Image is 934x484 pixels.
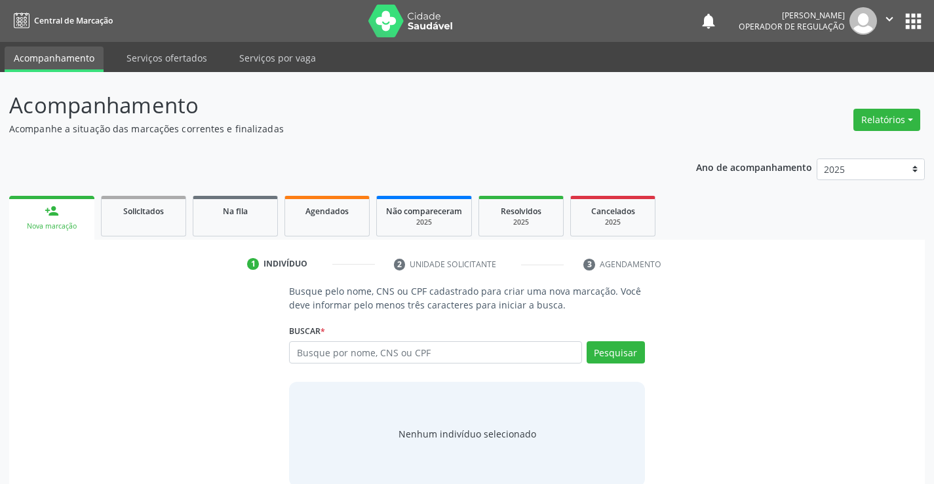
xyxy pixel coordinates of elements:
[849,7,877,35] img: img
[289,341,581,363] input: Busque por nome, CNS ou CPF
[18,221,85,231] div: Nova marcação
[587,341,645,363] button: Pesquisar
[877,7,902,35] button: 
[696,158,812,175] p: Ano de acompanhamento
[902,10,925,33] button: apps
[882,12,897,26] i: 
[501,206,541,217] span: Resolvidos
[289,321,325,341] label: Buscar
[399,427,536,441] div: Nenhum indivíduo selecionado
[5,47,104,72] a: Acompanhamento
[488,217,554,227] div: 2025
[739,21,845,32] span: Operador de regulação
[45,204,59,218] div: person_add
[739,10,845,21] div: [PERSON_NAME]
[9,89,650,122] p: Acompanhamento
[9,10,113,31] a: Central de Marcação
[117,47,216,69] a: Serviços ofertados
[123,206,164,217] span: Solicitados
[580,217,646,227] div: 2025
[230,47,325,69] a: Serviços por vaga
[386,206,462,217] span: Não compareceram
[263,258,307,270] div: Indivíduo
[386,217,462,227] div: 2025
[853,109,920,131] button: Relatórios
[699,12,718,30] button: notifications
[34,15,113,26] span: Central de Marcação
[223,206,248,217] span: Na fila
[305,206,349,217] span: Agendados
[247,258,259,270] div: 1
[591,206,635,217] span: Cancelados
[289,284,644,312] p: Busque pelo nome, CNS ou CPF cadastrado para criar uma nova marcação. Você deve informar pelo men...
[9,122,650,136] p: Acompanhe a situação das marcações correntes e finalizadas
